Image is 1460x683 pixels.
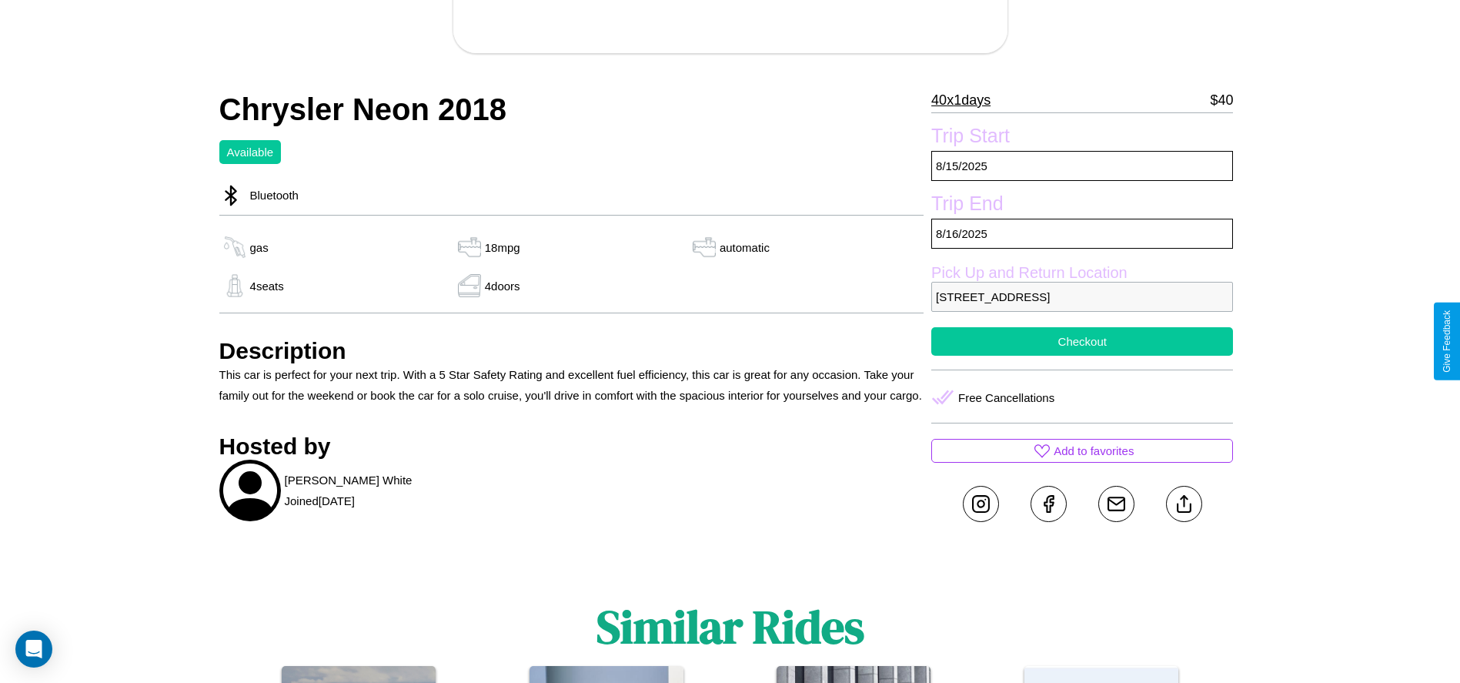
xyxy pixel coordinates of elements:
[596,595,864,658] h1: Similar Rides
[454,274,485,297] img: gas
[931,439,1233,463] button: Add to favorites
[454,236,485,259] img: gas
[1442,310,1452,373] div: Give Feedback
[219,274,250,297] img: gas
[250,276,284,296] p: 4 seats
[931,151,1233,181] p: 8 / 15 / 2025
[285,470,413,490] p: [PERSON_NAME] White
[931,264,1233,282] label: Pick Up and Return Location
[219,92,924,127] h2: Chrysler Neon 2018
[931,282,1233,312] p: [STREET_ADDRESS]
[931,88,991,112] p: 40 x 1 days
[689,236,720,259] img: gas
[485,276,520,296] p: 4 doors
[1054,440,1134,461] p: Add to favorites
[931,193,1233,219] label: Trip End
[15,631,52,668] div: Open Intercom Messenger
[931,125,1233,151] label: Trip Start
[931,327,1233,356] button: Checkout
[219,236,250,259] img: gas
[931,219,1233,249] p: 8 / 16 / 2025
[958,387,1054,408] p: Free Cancellations
[720,237,770,258] p: automatic
[219,434,924,460] h3: Hosted by
[250,237,269,258] p: gas
[485,237,520,258] p: 18 mpg
[219,364,924,406] p: This car is perfect for your next trip. With a 5 Star Safety Rating and excellent fuel efficiency...
[285,490,355,511] p: Joined [DATE]
[242,185,299,206] p: Bluetooth
[1210,88,1233,112] p: $ 40
[227,142,274,162] p: Available
[219,338,924,364] h3: Description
